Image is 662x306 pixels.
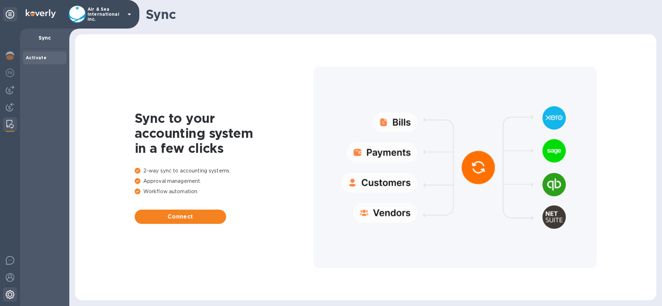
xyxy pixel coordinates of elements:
button: Connect [135,210,226,224]
img: Logo [26,9,56,18]
p: Sync [26,34,64,41]
p: 2-way sync to accounting systems. [135,167,313,175]
b: Activate [26,55,46,60]
img: Foreign exchange [6,69,14,77]
h1: Sync [146,7,651,22]
h1: Sync to your accounting system in a few clicks [135,111,313,156]
div: Unpin categories [3,7,17,21]
p: Approval management. [135,177,313,185]
p: Air & Sea International Inc. [88,7,123,22]
p: Workflow automation. [135,188,313,195]
span: Connect [140,212,220,221]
